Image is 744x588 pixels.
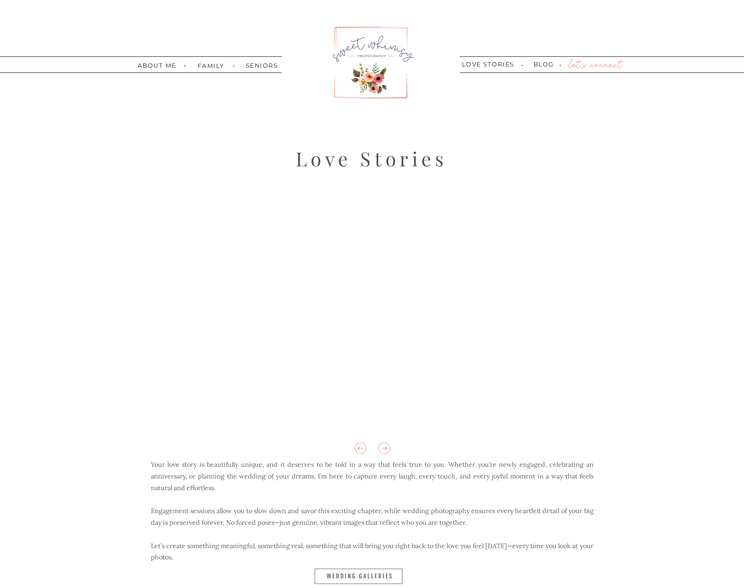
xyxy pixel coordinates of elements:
a: blog [532,61,555,69]
a: love stories [460,61,516,69]
a: family [198,62,221,68]
a: Wedding Galleries [327,572,395,581]
a: about me [138,62,176,68]
p: Your love story is beautifully unique, and it deserves to be told in a way that feels true to you... [151,459,594,569]
h1: Love Stories [296,147,459,164]
a: let's connect [567,59,622,71]
a: seniors [246,62,274,68]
